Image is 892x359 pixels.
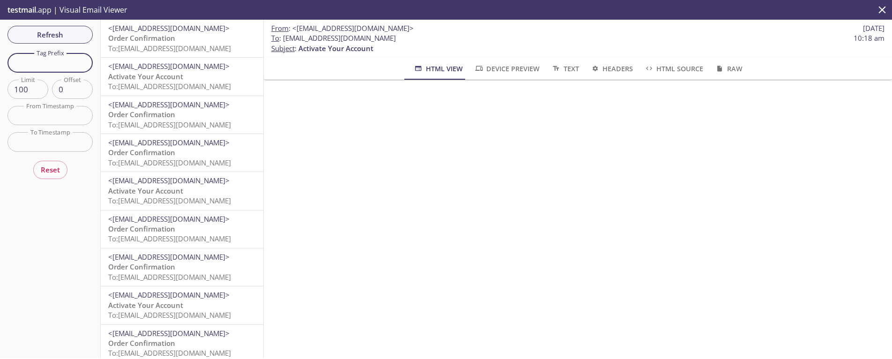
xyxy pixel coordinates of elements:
[413,63,462,75] span: HTML View
[108,348,231,358] span: To: [EMAIL_ADDRESS][DOMAIN_NAME]
[271,23,289,33] span: From
[108,82,231,91] span: To: [EMAIL_ADDRESS][DOMAIN_NAME]
[33,161,67,179] button: Reset
[101,210,263,248] div: <[EMAIL_ADDRESS][DOMAIN_NAME]>Order ConfirmationTo:[EMAIL_ADDRESS][DOMAIN_NAME]
[271,33,279,43] span: To
[298,44,373,53] span: Activate Your Account
[101,172,263,209] div: <[EMAIL_ADDRESS][DOMAIN_NAME]>Activate Your AccountTo:[EMAIL_ADDRESS][DOMAIN_NAME]
[101,286,263,324] div: <[EMAIL_ADDRESS][DOMAIN_NAME]>Activate Your AccountTo:[EMAIL_ADDRESS][DOMAIN_NAME]
[551,63,579,75] span: Text
[108,100,230,109] span: <[EMAIL_ADDRESS][DOMAIN_NAME]>
[108,290,230,299] span: <[EMAIL_ADDRESS][DOMAIN_NAME]>
[108,214,230,224] span: <[EMAIL_ADDRESS][DOMAIN_NAME]>
[108,23,230,33] span: <[EMAIL_ADDRESS][DOMAIN_NAME]>
[108,272,231,282] span: To: [EMAIL_ADDRESS][DOMAIN_NAME]
[863,23,885,33] span: [DATE]
[854,33,885,43] span: 10:18 am
[15,29,85,41] span: Refresh
[108,72,183,81] span: Activate Your Account
[271,44,295,53] span: Subject
[108,120,231,129] span: To: [EMAIL_ADDRESS][DOMAIN_NAME]
[7,26,93,44] button: Refresh
[714,63,742,75] span: Raw
[271,23,414,33] span: :
[108,110,175,119] span: Order Confirmation
[108,176,230,185] span: <[EMAIL_ADDRESS][DOMAIN_NAME]>
[292,23,414,33] span: <[EMAIL_ADDRESS][DOMAIN_NAME]>
[108,310,231,320] span: To: [EMAIL_ADDRESS][DOMAIN_NAME]
[101,96,263,134] div: <[EMAIL_ADDRESS][DOMAIN_NAME]>Order ConfirmationTo:[EMAIL_ADDRESS][DOMAIN_NAME]
[108,186,183,195] span: Activate Your Account
[271,33,396,43] span: : [EMAIL_ADDRESS][DOMAIN_NAME]
[108,33,175,43] span: Order Confirmation
[108,148,175,157] span: Order Confirmation
[108,44,231,53] span: To: [EMAIL_ADDRESS][DOMAIN_NAME]
[644,63,703,75] span: HTML Source
[108,61,230,71] span: <[EMAIL_ADDRESS][DOMAIN_NAME]>
[108,252,230,262] span: <[EMAIL_ADDRESS][DOMAIN_NAME]>
[101,134,263,172] div: <[EMAIL_ADDRESS][DOMAIN_NAME]>Order ConfirmationTo:[EMAIL_ADDRESS][DOMAIN_NAME]
[271,33,885,53] p: :
[108,338,175,348] span: Order Confirmation
[41,164,60,176] span: Reset
[590,63,633,75] span: Headers
[108,262,175,271] span: Order Confirmation
[108,234,231,243] span: To: [EMAIL_ADDRESS][DOMAIN_NAME]
[108,158,231,167] span: To: [EMAIL_ADDRESS][DOMAIN_NAME]
[108,329,230,338] span: <[EMAIL_ADDRESS][DOMAIN_NAME]>
[108,138,230,147] span: <[EMAIL_ADDRESS][DOMAIN_NAME]>
[108,196,231,205] span: To: [EMAIL_ADDRESS][DOMAIN_NAME]
[101,58,263,95] div: <[EMAIL_ADDRESS][DOMAIN_NAME]>Activate Your AccountTo:[EMAIL_ADDRESS][DOMAIN_NAME]
[474,63,540,75] span: Device Preview
[7,5,36,15] span: testmail
[108,224,175,233] span: Order Confirmation
[108,300,183,310] span: Activate Your Account
[101,20,263,57] div: <[EMAIL_ADDRESS][DOMAIN_NAME]>Order ConfirmationTo:[EMAIL_ADDRESS][DOMAIN_NAME]
[101,248,263,286] div: <[EMAIL_ADDRESS][DOMAIN_NAME]>Order ConfirmationTo:[EMAIL_ADDRESS][DOMAIN_NAME]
